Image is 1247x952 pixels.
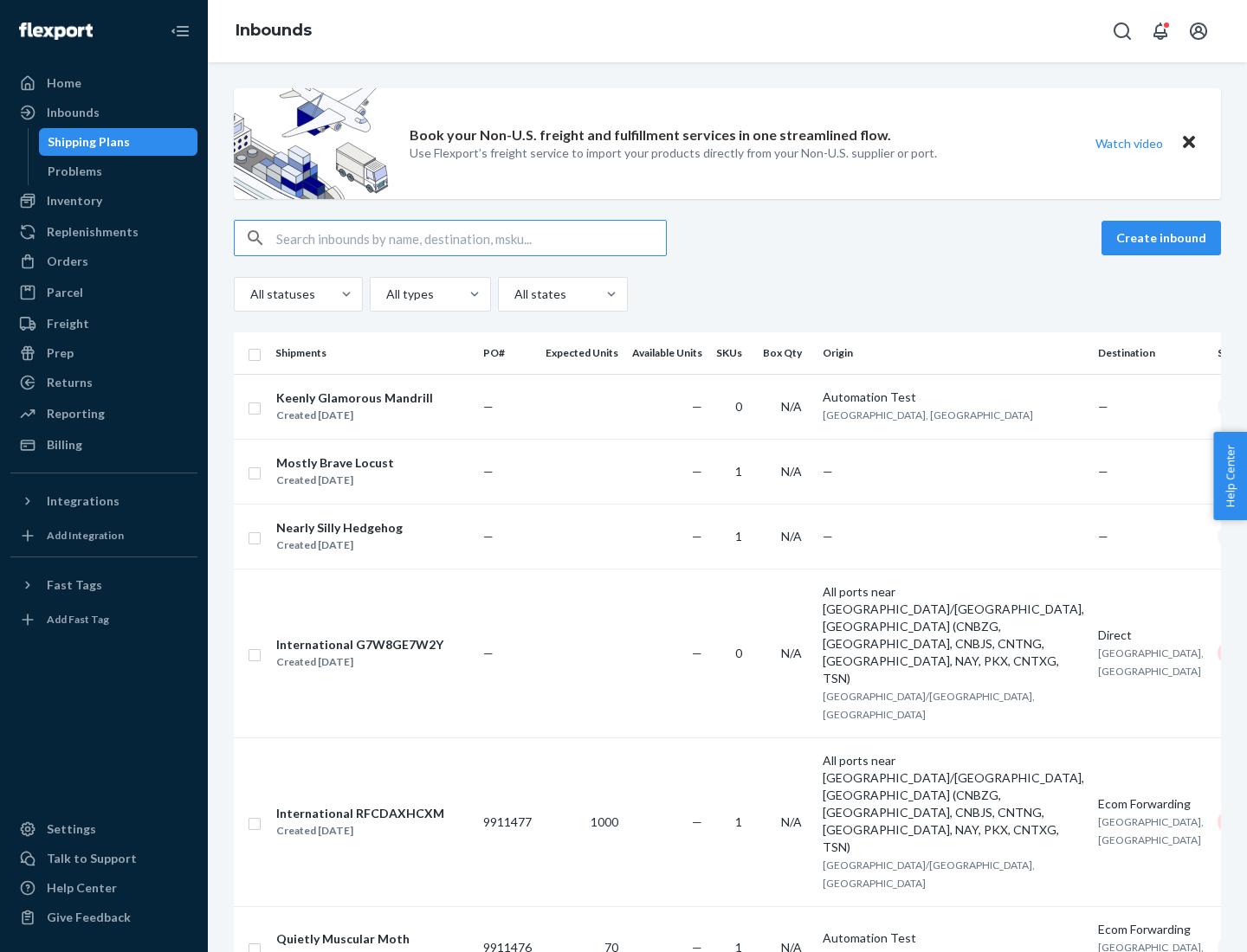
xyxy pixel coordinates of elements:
[10,310,197,338] a: Freight
[692,814,702,829] span: —
[222,6,326,56] ol: breadcrumbs
[276,407,433,424] div: Created [DATE]
[625,332,709,374] th: Available Units
[816,332,1091,374] th: Origin
[10,339,197,367] a: Prep
[1098,815,1204,846] span: [GEOGRAPHIC_DATA], [GEOGRAPHIC_DATA]
[10,248,197,275] a: Orders
[19,23,93,40] img: Flexport logo
[10,571,197,599] button: Fast Tags
[47,405,105,422] div: Reporting
[47,576,102,594] div: Fast Tags
[10,69,197,97] a: Home
[483,646,494,660] span: —
[47,374,93,391] div: Returns
[47,192,102,209] div: Inventory
[735,814,742,829] span: 1
[692,646,702,660] span: —
[276,653,443,671] div: Created [DATE]
[781,646,802,660] span: N/A
[10,369,197,396] a: Returns
[48,163,102,180] div: Problems
[483,464,494,479] span: —
[823,690,1035,721] span: [GEOGRAPHIC_DATA]/[GEOGRAPHIC_DATA], [GEOGRAPHIC_DATA]
[10,99,197,126] a: Inbounds
[47,909,131,926] div: Give Feedback
[47,528,124,543] div: Add Integration
[47,436,82,453] div: Billing
[1091,332,1211,374] th: Destination
[692,399,702,414] span: —
[823,752,1084,856] div: All ports near [GEOGRAPHIC_DATA]/[GEOGRAPHIC_DATA], [GEOGRAPHIC_DATA] (CNBZG, [GEOGRAPHIC_DATA], ...
[1098,795,1204,813] div: Ecom Forwarding
[1098,399,1108,414] span: —
[10,845,197,872] a: Talk to Support
[823,583,1084,687] div: All ports near [GEOGRAPHIC_DATA]/[GEOGRAPHIC_DATA], [GEOGRAPHIC_DATA] (CNBZG, [GEOGRAPHIC_DATA], ...
[735,646,742,660] span: 0
[1178,131,1200,156] button: Close
[823,859,1035,890] span: [GEOGRAPHIC_DATA]/[GEOGRAPHIC_DATA], [GEOGRAPHIC_DATA]
[823,408,1033,421] span: [GEOGRAPHIC_DATA], [GEOGRAPHIC_DATA]
[10,487,197,515] button: Integrations
[735,399,742,414] span: 0
[47,315,89,332] div: Freight
[47,223,139,241] div: Replenishments
[735,529,742,544] span: 1
[1098,627,1204,644] div: Direct
[781,464,802,479] span: N/A
[10,606,197,634] a: Add Fast Tag
[47,492,120,510] div: Integrations
[39,158,198,185] a: Problems
[483,399,494,414] span: —
[781,529,802,544] span: N/A
[1105,14,1140,48] button: Open Search Box
[823,529,833,544] span: —
[1084,131,1174,156] button: Watch video
[1143,14,1178,48] button: Open notifications
[823,389,1084,406] div: Automation Test
[483,529,494,544] span: —
[410,125,891,145] p: Book your Non-U.S. freight and fulfillment services in one streamlined flow.
[781,814,802,829] span: N/A
[276,454,394,472] div: Mostly Brave Locust
[10,522,197,550] a: Add Integration
[47,820,96,838] div: Settings
[781,399,802,414] span: N/A
[10,815,197,843] a: Settings
[823,464,833,479] span: —
[276,221,666,255] input: Search inbounds by name, destination, msku...
[1098,464,1108,479] span: —
[47,879,117,897] div: Help Center
[410,145,937,162] p: Use Flexport’s freight service to import your products directly from your Non-U.S. supplier or port.
[1213,432,1247,520] button: Help Center
[476,332,539,374] th: PO#
[47,104,100,121] div: Inbounds
[48,133,130,151] div: Shipping Plans
[47,74,81,92] div: Home
[692,529,702,544] span: —
[513,286,514,303] input: All states
[10,400,197,428] a: Reporting
[539,332,625,374] th: Expected Units
[47,612,109,627] div: Add Fast Tag
[276,472,394,489] div: Created [DATE]
[276,389,433,407] div: Keenly Glamorous Mandrill
[276,805,444,822] div: International RFCDAXHCXM
[276,822,444,839] div: Created [DATE]
[47,284,83,301] div: Parcel
[276,537,403,554] div: Created [DATE]
[236,21,312,40] a: Inbounds
[1181,14,1216,48] button: Open account menu
[249,286,250,303] input: All statuses
[1098,529,1108,544] span: —
[163,14,197,48] button: Close Navigation
[47,344,74,362] div: Prep
[709,332,756,374] th: SKUs
[823,929,1084,947] div: Automation Test
[10,279,197,306] a: Parcel
[268,332,476,374] th: Shipments
[735,464,742,479] span: 1
[1098,646,1204,678] span: [GEOGRAPHIC_DATA], [GEOGRAPHIC_DATA]
[756,332,816,374] th: Box Qty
